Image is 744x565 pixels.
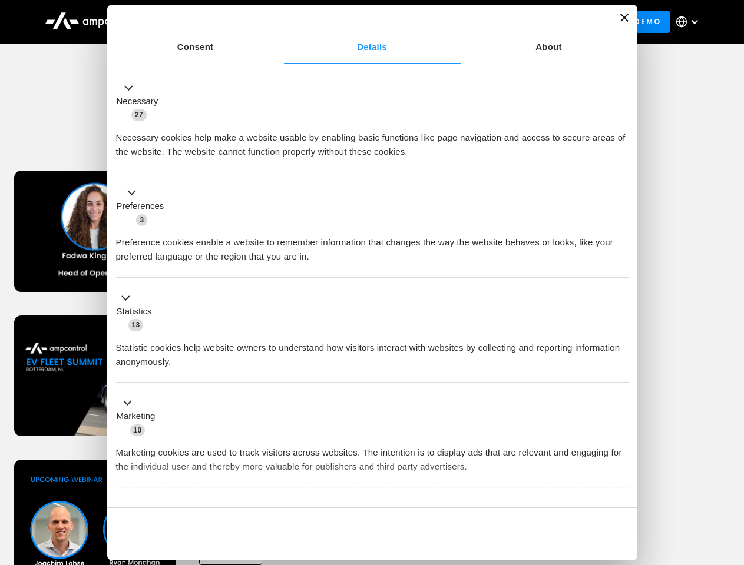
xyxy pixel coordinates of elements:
button: Marketing (10) [116,396,163,437]
span: 10 [130,424,146,436]
div: Preference cookies enable a website to remember information that changes the way the website beha... [116,227,629,264]
label: Statistics [117,305,152,318]
button: Statistics (13) [116,291,159,332]
a: Details [284,31,461,64]
div: Statistic cookies help website owners to understand how visitors interact with websites by collec... [116,332,629,369]
h1: Upcoming Webinars [14,119,730,147]
button: Close banner [620,14,629,22]
button: Preferences (3) [116,186,171,227]
a: Consent [107,31,284,64]
button: Okay [459,517,628,551]
label: Preferences [117,200,164,213]
div: Necessary cookies help make a website usable by enabling basic functions like page navigation and... [116,122,629,159]
button: Unclassified (2) [116,501,213,516]
span: 3 [136,214,147,226]
label: Necessary [117,95,158,108]
span: 13 [128,319,144,331]
button: Necessary (27) [116,81,166,122]
span: 27 [131,109,147,121]
label: Marketing [117,410,156,423]
div: Marketing cookies are used to track visitors across websites. The intention is to display ads tha... [116,437,629,474]
span: 2 [194,503,206,514]
a: About [461,31,637,64]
